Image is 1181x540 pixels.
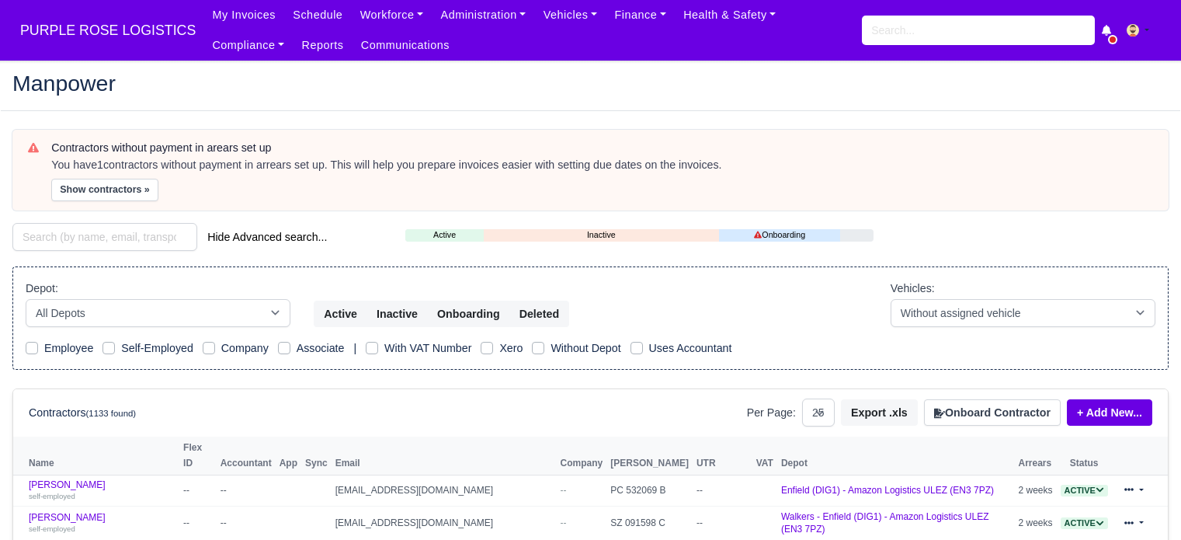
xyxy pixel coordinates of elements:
span: -- [561,485,567,496]
label: With VAT Number [384,340,471,357]
label: Self-Employed [121,340,193,357]
h6: Contractors without payment in arears set up [51,141,1153,155]
button: Onboard Contractor [924,399,1061,426]
td: 2 weeks [1014,475,1056,506]
label: Uses Accountant [649,340,732,357]
a: PURPLE ROSE LOGISTICS [12,16,203,46]
button: Show contractors » [51,179,158,201]
a: Reports [293,30,352,61]
th: Name [13,437,179,475]
small: self-employed [29,524,75,533]
a: Communications [353,30,459,61]
div: You have contractors without payment in arrears set up. This will help you prepare invoices easie... [51,158,1153,173]
input: Search... [862,16,1095,45]
strong: 1 [97,159,103,171]
a: Active [405,228,484,242]
th: Depot [777,437,1015,475]
small: self-employed [29,492,75,500]
a: Onboarding [719,228,840,242]
th: [PERSON_NAME] [606,437,693,475]
button: Onboarding [427,301,510,327]
a: Inactive [484,228,719,242]
label: Vehicles: [891,280,935,298]
td: -- [217,475,276,506]
th: Status [1057,437,1112,475]
label: Xero [499,340,523,357]
div: + Add New... [1061,399,1152,426]
th: Email [332,437,557,475]
a: Enfield (DIG1) - Amazon Logistics ULEZ (EN3 7PZ) [781,485,994,496]
label: Depot: [26,280,58,298]
label: Per Page: [747,404,796,422]
label: Without Depot [551,340,620,357]
a: Walkers - Enfield (DIG1) - Amazon Logistics ULEZ (EN3 7PZ) [781,511,989,535]
button: Inactive [366,301,428,327]
a: + Add New... [1067,399,1152,426]
th: Flex ID [179,437,217,475]
th: Sync [301,437,332,475]
label: Company [221,340,269,357]
td: -- [693,475,752,506]
button: Hide Advanced search... [197,224,337,250]
label: Associate [297,340,345,357]
th: Arrears [1014,437,1056,475]
button: Export .xls [841,399,918,426]
span: Active [1061,517,1108,529]
a: [PERSON_NAME] self-employed [29,479,175,502]
td: [EMAIL_ADDRESS][DOMAIN_NAME] [332,475,557,506]
td: PC 532069 B [606,475,693,506]
span: | [353,342,356,354]
span: -- [561,517,567,528]
span: PURPLE ROSE LOGISTICS [12,15,203,46]
button: Deleted [509,301,569,327]
button: Active [314,301,367,327]
span: Active [1061,485,1108,496]
a: Active [1061,517,1108,528]
th: Accountant [217,437,276,475]
th: UTR [693,437,752,475]
th: Company [557,437,607,475]
h2: Manpower [12,72,1169,94]
a: [PERSON_NAME] self-employed [29,512,175,535]
h6: Contractors [29,406,136,420]
th: VAT [752,437,777,475]
td: -- [179,475,217,506]
th: App [276,437,301,475]
a: Active [1061,485,1108,496]
label: Employee [44,340,93,357]
input: Search (by name, email, transporter id) ... [12,223,197,251]
a: Compliance [203,30,293,61]
small: (1133 found) [86,409,137,418]
div: Manpower [1,60,1180,110]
